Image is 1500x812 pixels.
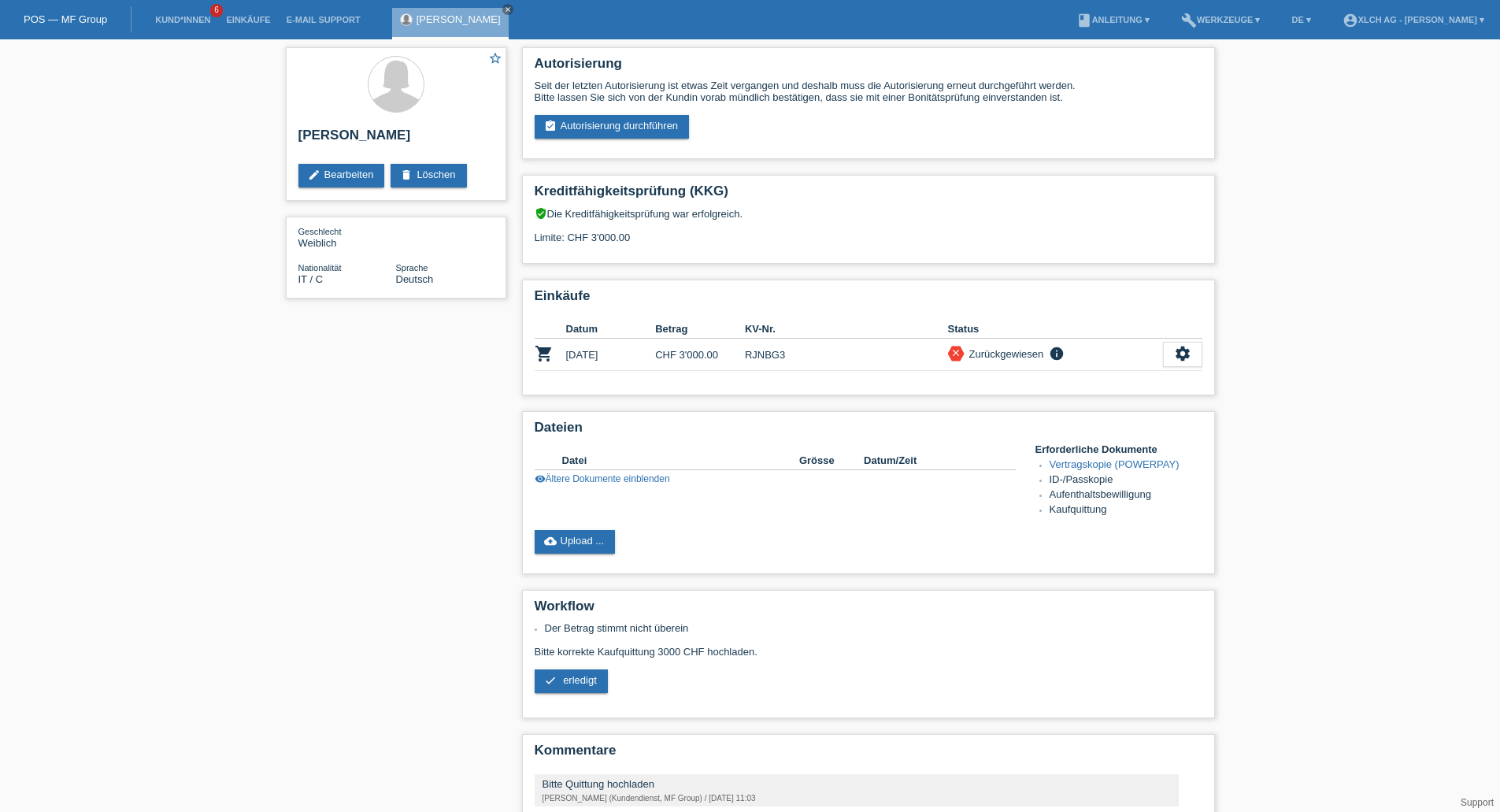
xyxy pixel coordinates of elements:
a: close [502,4,513,15]
i: assignment_turned_in [544,120,557,132]
span: Italien / C / 13.06.1993 [298,273,324,285]
th: Datum [566,320,656,339]
i: edit [308,169,320,181]
i: build [1181,13,1197,28]
i: close [950,347,961,358]
i: POSP00023876 [535,344,554,363]
i: book [1076,13,1092,28]
a: deleteLöschen [391,164,466,187]
a: bookAnleitung ▾ [1069,15,1157,24]
div: [PERSON_NAME] (Kundendienst, MF Group) / [DATE] 11:03 [543,794,1171,803]
td: RJNBG3 [745,339,948,371]
a: Support [1461,797,1494,808]
h2: Kreditfähigkeitsprüfung (KKG) [535,184,1202,207]
th: Datei [562,451,799,470]
div: Weiblich [298,225,396,249]
span: Nationalität [298,263,342,273]
a: Kund*innen [147,15,218,24]
div: Zurückgewiesen [965,346,1044,362]
th: Grösse [799,451,864,470]
li: ID-/Passkopie [1050,473,1202,488]
a: visibilityÄltere Dokumente einblenden [535,473,670,484]
td: CHF 3'000.00 [655,339,745,371]
h2: Autorisierung [535,56,1202,80]
a: DE ▾ [1283,15,1318,24]
span: Sprache [396,263,428,273]
a: editBearbeiten [298,164,385,187]
th: Betrag [655,320,745,339]
i: delete [400,169,413,181]
span: erledigt [563,674,597,686]
a: assignment_turned_inAutorisierung durchführen [535,115,690,139]
i: visibility [535,473,546,484]
i: close [504,6,512,13]
span: 6 [210,4,223,17]
a: star_border [488,51,502,68]
div: Bitte Quittung hochladen [543,778,1171,790]
h2: Kommentare [535,743,1202,766]
h2: [PERSON_NAME] [298,128,494,151]
i: account_circle [1343,13,1358,28]
a: Vertragskopie (POWERPAY) [1050,458,1180,470]
th: Status [948,320,1163,339]
td: [DATE] [566,339,656,371]
h4: Erforderliche Dokumente [1035,443,1202,455]
a: E-Mail Support [279,15,369,24]
a: account_circleXLCH AG - [PERSON_NAME] ▾ [1335,15,1492,24]
th: KV-Nr. [745,320,948,339]
a: Einkäufe [218,15,278,24]
i: settings [1174,345,1191,362]
i: verified_user [535,207,547,220]
i: cloud_upload [544,535,557,547]
div: Die Kreditfähigkeitsprüfung war erfolgreich. Limite: CHF 3'000.00 [535,207,1202,255]
i: info [1047,346,1066,362]
a: cloud_uploadUpload ... [535,530,616,554]
a: [PERSON_NAME] [417,13,501,25]
a: check erledigt [535,669,608,693]
div: Seit der letzten Autorisierung ist etwas Zeit vergangen und deshalb muss die Autorisierung erneut... [535,80,1202,103]
li: Der Betrag stimmt nicht überein [545,622,1202,634]
span: Geschlecht [298,227,342,236]
a: POS — MF Group [24,13,107,25]
h2: Workflow [535,599,1202,622]
th: Datum/Zeit [864,451,993,470]
i: check [544,674,557,687]
h2: Einkäufe [535,288,1202,312]
li: Aufenthaltsbewilligung [1050,488,1202,503]
h2: Dateien [535,420,1202,443]
div: Bitte korrekte Kaufquittung 3000 CHF hochladen. [535,622,1202,705]
li: Kaufquittung [1050,503,1202,518]
span: Deutsch [396,273,434,285]
i: star_border [488,51,502,65]
a: buildWerkzeuge ▾ [1173,15,1269,24]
